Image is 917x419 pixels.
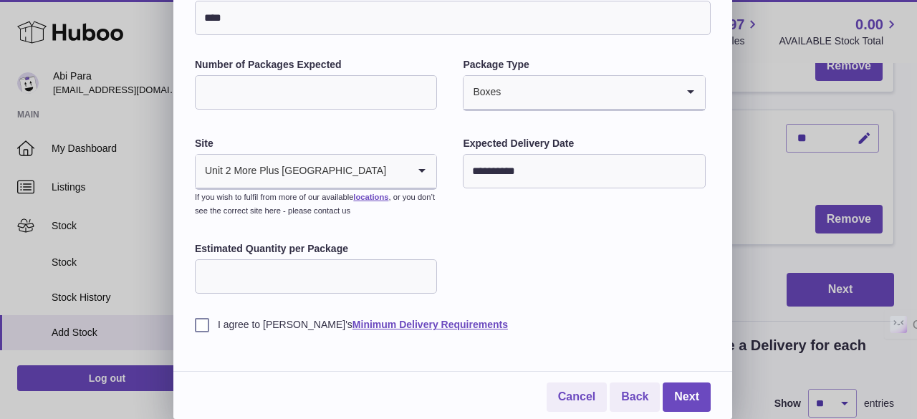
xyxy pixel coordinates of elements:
span: Unit 2 More Plus [GEOGRAPHIC_DATA] [196,155,387,188]
a: Next [663,382,711,412]
input: Search for option [501,76,676,109]
span: Boxes [464,76,501,109]
label: Expected Delivery Date [463,137,705,150]
input: Search for option [387,155,408,188]
a: Back [610,382,660,412]
label: Package Type [463,58,705,72]
label: Site [195,137,437,150]
label: Number of Packages Expected [195,58,437,72]
small: If you wish to fulfil from more of our available , or you don’t see the correct site here - pleas... [195,193,435,215]
div: Search for option [464,76,704,110]
div: Search for option [196,155,436,189]
a: locations [353,193,388,201]
label: Estimated Quantity per Package [195,242,437,256]
a: Cancel [547,382,607,412]
a: Minimum Delivery Requirements [352,319,508,330]
label: I agree to [PERSON_NAME]'s [195,318,711,332]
